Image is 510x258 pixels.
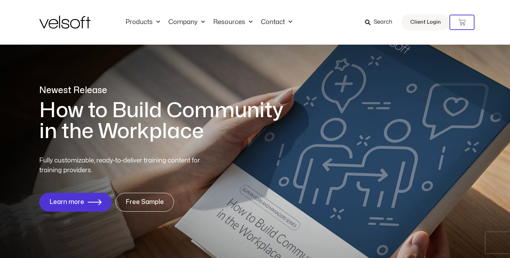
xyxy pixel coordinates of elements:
[39,16,90,29] img: Velsoft Training Materials
[410,18,441,27] span: Client Login
[49,199,84,206] span: Learn more
[164,18,209,26] a: CompanyMenu Toggle
[121,18,164,26] a: ProductsMenu Toggle
[39,156,213,175] p: Fully customizable, ready-to-deliver training content for training providers.
[126,199,164,206] span: Free Sample
[115,193,174,212] a: Free Sample
[257,18,296,26] a: ContactMenu Toggle
[374,18,392,27] span: Search
[39,193,112,212] a: Learn more
[365,16,397,28] a: Search
[39,100,293,142] h1: How to Build Community in the Workplace
[209,18,257,26] a: ResourcesMenu Toggle
[401,14,449,31] a: Client Login
[39,84,293,97] p: Newest Release
[121,18,296,26] nav: Menu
